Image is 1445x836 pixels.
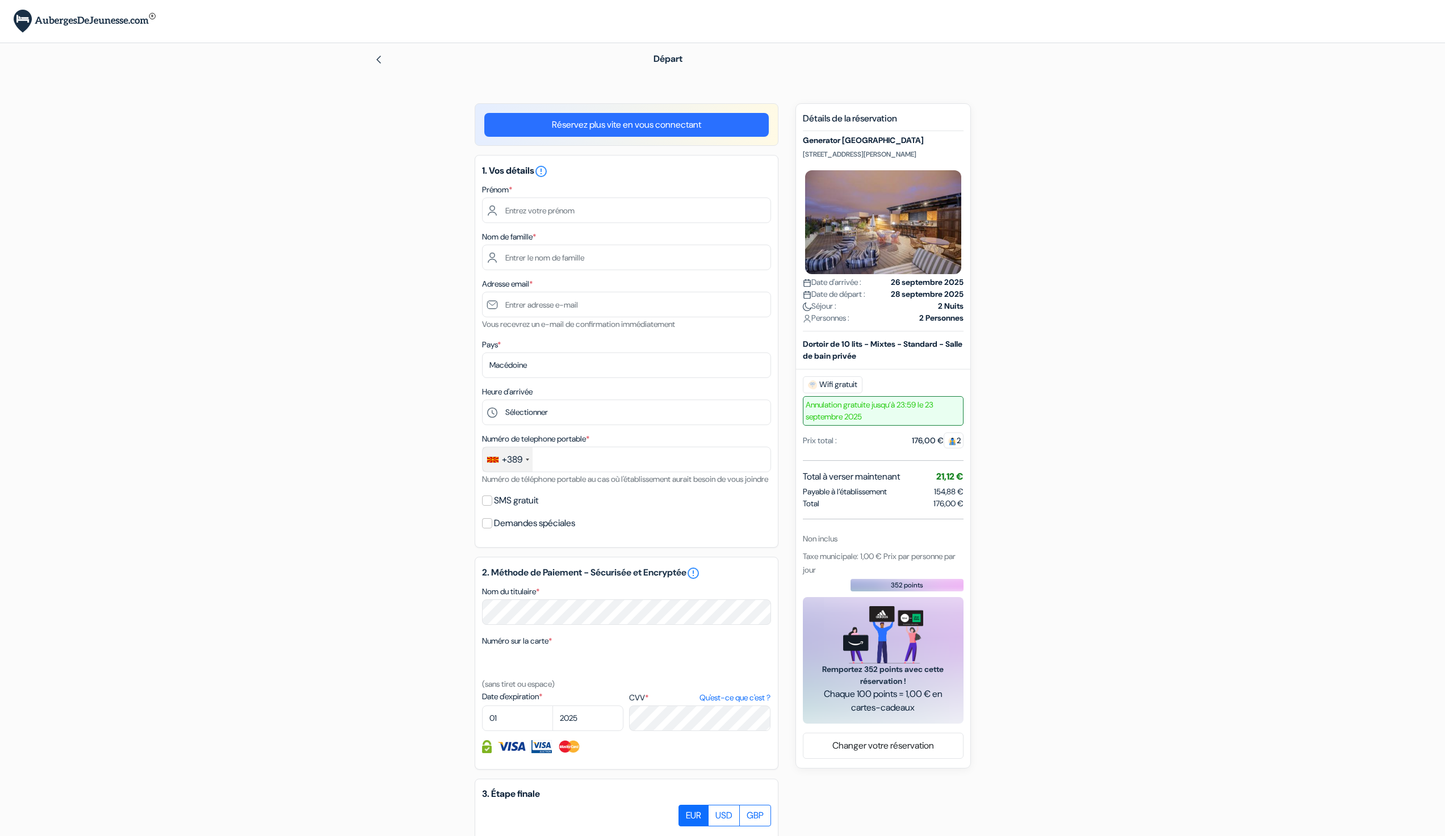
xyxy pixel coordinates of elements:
[482,292,771,317] input: Entrer adresse e-mail
[482,433,589,445] label: Numéro de telephone portable
[679,805,771,826] div: Basic radio toggle button group
[803,279,811,287] img: calendar.svg
[494,493,538,509] label: SMS gratuit
[803,113,964,131] h5: Détails de la réservation
[803,498,819,510] span: Total
[482,386,533,398] label: Heure d'arrivée
[502,453,522,467] div: +389
[534,165,548,177] a: error_outline
[494,515,575,531] label: Demandes spéciales
[558,740,581,753] img: Master Card
[482,788,771,799] h5: 3. Étape finale
[803,314,811,323] img: user_icon.svg
[482,231,536,243] label: Nom de famille
[803,551,956,575] span: Taxe municipale: 1,00 € Prix par personne par jour
[816,663,950,687] span: Remportez 352 points avec cette réservation !
[803,303,811,311] img: moon.svg
[803,735,963,757] a: Changer votre réservation
[803,376,862,393] span: Wifi gratuit
[808,380,817,389] img: free_wifi.svg
[891,276,964,288] strong: 26 septembre 2025
[482,566,771,580] h5: 2. Méthode de Paiement - Sécurisée et Encryptée
[803,470,900,484] span: Total à verser maintenant
[803,288,865,300] span: Date de départ :
[803,396,964,426] span: Annulation gratuite jusqu’à 23:59 le 23 septembre 2025
[483,447,533,472] div: Macedonia (FYROM) (Македонија): +389
[482,339,501,351] label: Pays
[482,740,492,753] img: Information de carte de crédit entièrement encryptée et sécurisée
[700,692,770,704] a: Qu'est-ce que c'est ?
[934,486,964,497] span: 154,88 €
[803,150,964,159] p: [STREET_ADDRESS][PERSON_NAME]
[803,486,887,498] span: Payable à l’établissement
[891,580,923,590] span: 352 points
[531,740,552,753] img: Visa Electron
[803,276,861,288] span: Date d'arrivée :
[938,300,964,312] strong: 2 Nuits
[482,198,771,223] input: Entrez votre prénom
[482,635,552,647] label: Numéro sur la carte
[803,136,964,145] h5: Generator [GEOGRAPHIC_DATA]
[803,435,837,447] div: Prix total :
[686,566,700,580] a: error_outline
[891,288,964,300] strong: 28 septembre 2025
[708,805,740,826] label: USD
[482,679,555,689] small: (sans tiret ou espace)
[482,691,623,703] label: Date d'expiration
[482,184,512,196] label: Prénom
[534,165,548,178] i: error_outline
[803,300,836,312] span: Séjour :
[678,805,709,826] label: EUR
[482,278,533,290] label: Adresse email
[482,319,675,329] small: Vous recevrez un e-mail de confirmation immédiatement
[803,533,964,545] div: Non inclus
[629,692,770,704] label: CVV
[944,432,964,448] span: 2
[816,687,950,715] span: Chaque 100 points = 1,00 € en cartes-cadeaux
[912,435,964,447] div: 176,00 €
[482,165,771,178] h5: 1. Vos détails
[803,291,811,299] img: calendar.svg
[374,55,383,64] img: left_arrow.svg
[497,740,526,753] img: Visa
[739,805,771,826] label: GBP
[843,606,923,663] img: gift_card_hero_new.png
[936,470,964,482] span: 21,12 €
[948,437,957,446] img: guest.svg
[803,339,962,361] b: Dortoir de 10 lits - Mixtes - Standard - Salle de bain privée
[919,312,964,324] strong: 2 Personnes
[482,245,771,270] input: Entrer le nom de famille
[654,53,682,65] span: Départ
[482,474,768,484] small: Numéro de téléphone portable au cas où l'établissement aurait besoin de vous joindre
[482,586,539,598] label: Nom du titulaire
[933,498,964,510] span: 176,00 €
[14,10,156,33] img: AubergesDeJeunesse.com
[803,312,849,324] span: Personnes :
[484,113,769,137] a: Réservez plus vite en vous connectant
